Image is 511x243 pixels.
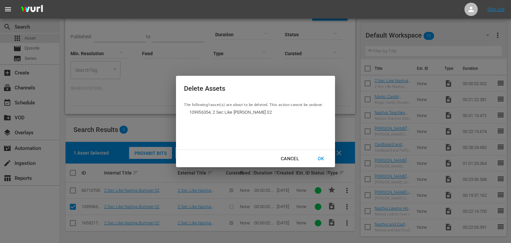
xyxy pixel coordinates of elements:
div: Cancel [275,155,304,163]
button: OK [310,153,332,165]
div: Delete Assets [184,84,323,93]
span: menu [4,5,12,13]
p: The following 1 asset(s) are about to be deleted. This action cannot be undone: [184,102,323,108]
a: Sign Out [487,7,505,12]
button: Cancel [273,153,307,165]
span: 109956354, 2 Sec Like [PERSON_NAME] 02 [189,109,298,116]
div: OK [312,155,330,163]
img: ans4CAIJ8jUAAAAAAAAAAAAAAAAAAAAAAAAgQb4GAAAAAAAAAAAAAAAAAAAAAAAAJMjXAAAAAAAAAAAAAAAAAAAAAAAAgAT5G... [16,2,48,17]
